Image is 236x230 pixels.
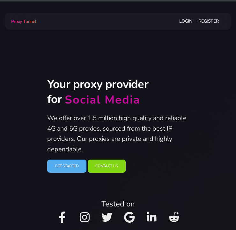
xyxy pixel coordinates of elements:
a: Get Started [47,160,86,173]
h2: Your proxy provider for [47,77,189,108]
iframe: Webchat Widget [199,193,228,222]
a: Proxy Tunnel [10,16,36,26]
div: Social Media [65,93,140,108]
div: Tested on [51,198,185,210]
span: Proxy Tunnel [11,18,36,25]
p: We offer over 1.5 million high quality and reliable 4G and 5G proxies, sourced from the best IP p... [47,113,189,155]
a: Register [198,15,218,27]
a: Contact Us [88,160,126,173]
a: Login [179,15,192,27]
